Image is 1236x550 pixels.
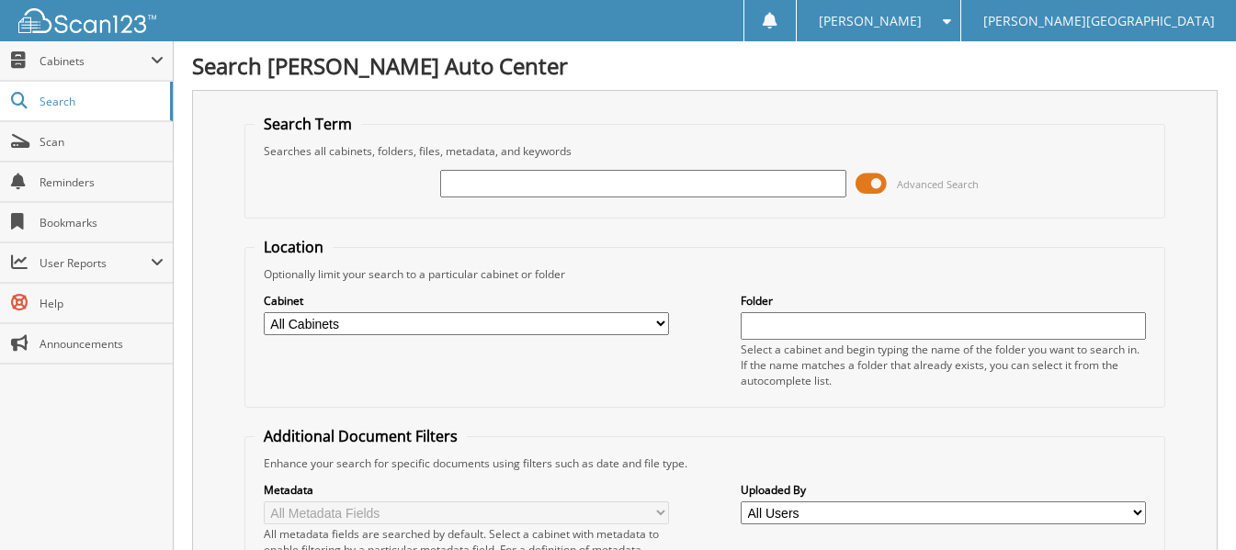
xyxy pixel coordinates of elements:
[40,336,164,352] span: Announcements
[897,177,979,191] span: Advanced Search
[255,237,333,257] legend: Location
[192,51,1218,81] h1: Search [PERSON_NAME] Auto Center
[983,16,1215,27] span: [PERSON_NAME][GEOGRAPHIC_DATA]
[18,8,156,33] img: scan123-logo-white.svg
[40,296,164,311] span: Help
[40,174,164,190] span: Reminders
[40,53,151,69] span: Cabinets
[741,482,1146,498] label: Uploaded By
[255,114,361,134] legend: Search Term
[741,342,1146,388] div: Select a cabinet and begin typing the name of the folder you want to search in. If the name match...
[255,426,467,446] legend: Additional Document Filters
[741,293,1146,309] label: Folder
[40,94,161,109] span: Search
[264,293,669,309] label: Cabinet
[40,215,164,230] span: Bookmarks
[264,482,669,498] label: Metadata
[255,266,1155,282] div: Optionally limit your search to a particular cabinet or folder
[40,134,164,150] span: Scan
[819,16,922,27] span: [PERSON_NAME]
[255,455,1155,471] div: Enhance your search for specific documents using filters such as date and file type.
[255,143,1155,159] div: Searches all cabinets, folders, files, metadata, and keywords
[40,255,151,271] span: User Reports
